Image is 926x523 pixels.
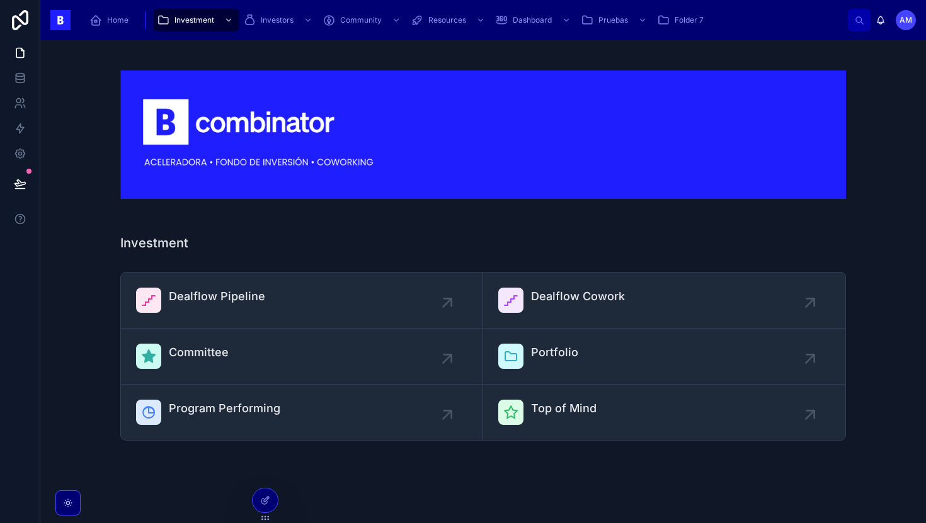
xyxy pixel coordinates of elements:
[577,9,653,31] a: Pruebas
[81,6,848,34] div: scrollable content
[153,9,239,31] a: Investment
[653,9,712,31] a: Folder 7
[491,9,577,31] a: Dashboard
[120,234,188,252] h1: Investment
[319,9,407,31] a: Community
[86,9,137,31] a: Home
[50,10,71,30] img: App logo
[120,70,846,199] img: 18590-Captura-de-Pantalla-2024-03-07-a-las-17.49.44.png
[428,15,466,25] span: Resources
[407,9,491,31] a: Resources
[169,344,229,361] span: Committee
[675,15,704,25] span: Folder 7
[531,288,625,305] span: Dealflow Cowork
[483,385,845,440] a: Top of Mind
[531,344,578,361] span: Portfolio
[169,288,265,305] span: Dealflow Pipeline
[531,400,597,417] span: Top of Mind
[483,273,845,329] a: Dealflow Cowork
[121,273,483,329] a: Dealflow Pipeline
[340,15,382,25] span: Community
[900,15,912,25] span: AM
[174,15,214,25] span: Investment
[261,15,294,25] span: Investors
[107,15,129,25] span: Home
[598,15,628,25] span: Pruebas
[513,15,552,25] span: Dashboard
[121,329,483,385] a: Committee
[483,329,845,385] a: Portfolio
[121,385,483,440] a: Program Performing
[169,400,280,417] span: Program Performing
[239,9,319,31] a: Investors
